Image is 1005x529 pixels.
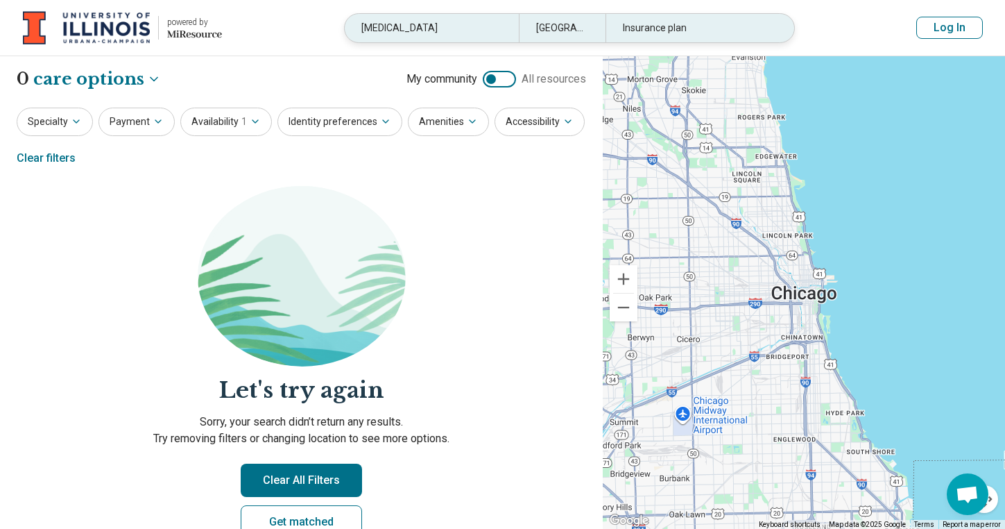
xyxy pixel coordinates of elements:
[241,115,247,129] span: 1
[180,108,272,136] button: Availability1
[277,108,402,136] button: Identity preferences
[947,473,988,515] div: Open chat
[167,16,222,28] div: powered by
[23,11,150,44] img: University of Illinois at Urbana-Champaign
[33,67,161,91] button: Care options
[17,375,586,406] h2: Let's try again
[17,414,586,447] p: Sorry, your search didn’t return any results. Try removing filters or changing location to see mo...
[345,14,519,42] div: [MEDICAL_DATA]
[33,67,144,91] span: care options
[241,464,362,497] button: Clear All Filters
[943,521,1001,528] a: Report a map error
[519,14,606,42] div: [GEOGRAPHIC_DATA], [GEOGRAPHIC_DATA]
[17,142,76,175] div: Clear filters
[610,265,637,293] button: Zoom in
[829,521,906,528] span: Map data ©2025 Google
[22,11,222,44] a: University of Illinois at Urbana-Champaignpowered by
[17,108,93,136] button: Specialty
[98,108,175,136] button: Payment
[914,521,934,528] a: Terms (opens in new tab)
[17,67,161,91] h1: 0
[406,71,477,87] span: My community
[916,17,983,39] button: Log In
[408,108,489,136] button: Amenities
[610,294,637,321] button: Zoom out
[495,108,585,136] button: Accessibility
[522,71,586,87] span: All resources
[605,14,780,42] div: Insurance plan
